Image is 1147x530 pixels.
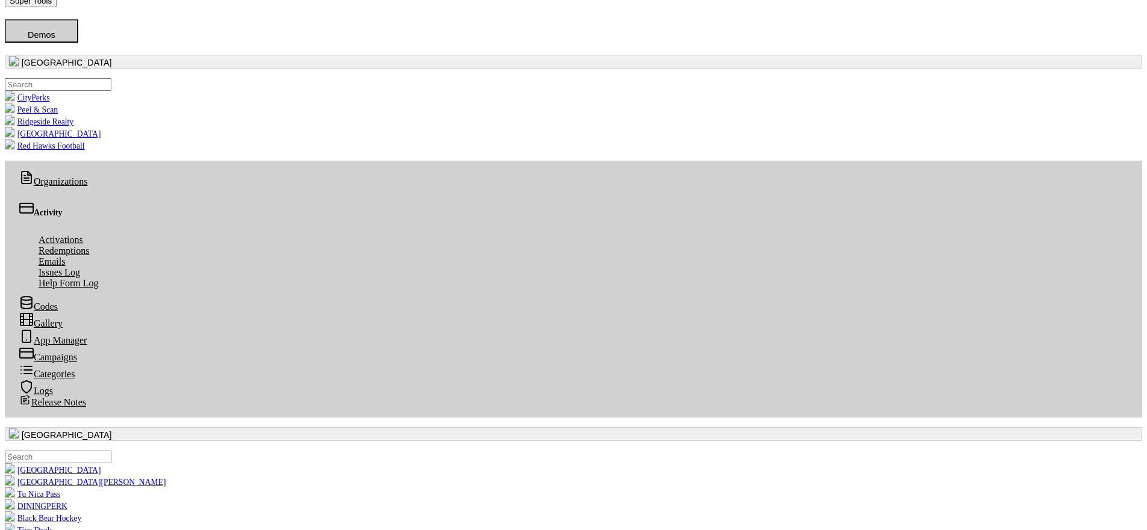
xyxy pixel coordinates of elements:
img: 0SBPtshqTvrgEtdEgrWk70gKnUHZpYRm94MZ5hDb.png [9,428,19,438]
input: .form-control-sm [5,451,111,463]
img: mqtmdW2lgt3F7IVbFvpqGuNrUBzchY4PLaWToHMU.png [5,115,14,125]
a: Ridgeside Realty [5,117,73,126]
a: [GEOGRAPHIC_DATA] [5,466,101,475]
a: Gallery [10,316,72,330]
a: [GEOGRAPHIC_DATA][PERSON_NAME] [5,478,166,487]
img: 0SBPtshqTvrgEtdEgrWk70gKnUHZpYRm94MZ5hDb.png [5,463,14,473]
img: 47e4GQXcRwEyAopLUql7uJl1j56dh6AIYZC79JbN.png [5,487,14,497]
img: hvStDAXTQetlbtk3PNAXwGlwD7WEZXonuVeW2rdL.png [5,499,14,509]
a: Red Hawks Football [5,141,85,150]
img: mQPUoQxfIUcZGVjFKDSEKbT27olGNZVpZjUgqHNS.png [5,475,14,485]
img: KU1gjHo6iQoewuS2EEpjC7SefdV31G12oQhDVBj4.png [5,91,14,100]
img: 8mwdIaqQ57Gxce0ZYLDdt4cfPpXx8QwJjnoSsc4c.png [5,511,14,521]
button: [GEOGRAPHIC_DATA] [5,55,1142,69]
a: Release Notes [10,395,96,409]
img: B4TTOcektNnJKTnx2IcbGdeHDbTXjfJiwl6FNTjm.png [5,139,14,149]
input: .form-control-sm [5,78,111,91]
a: DININGPERK [5,502,67,511]
a: Campaigns [10,350,87,364]
a: CityPerks [5,93,49,102]
a: Help Form Log [29,276,108,290]
a: App Manager [10,333,96,347]
a: Tu Nica Pass [5,490,60,499]
button: Demos [5,19,78,43]
div: Activity [19,201,1128,218]
button: [GEOGRAPHIC_DATA] [5,427,1142,441]
img: xEJfzBn14Gqk52WXYUPJGPZZY80lB8Gpb3Y1ccPk.png [5,103,14,112]
a: Codes [10,300,67,313]
a: Black Bear Hockey [5,514,81,523]
img: LcHXC8OmAasj0nmL6Id6sMYcOaX2uzQAQ5e8h748.png [5,127,14,137]
a: Organizations [10,174,97,188]
a: [GEOGRAPHIC_DATA] [5,129,101,138]
a: Activations [29,233,93,247]
a: Issues Log [29,265,90,279]
a: Logs [10,384,63,398]
a: Emails [29,254,75,268]
ul: [GEOGRAPHIC_DATA] [5,78,1142,151]
a: Categories [10,367,84,381]
img: 0SBPtshqTvrgEtdEgrWk70gKnUHZpYRm94MZ5hDb.png [9,56,19,66]
a: Peel & Scan [5,105,58,114]
a: Redemptions [29,244,99,257]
